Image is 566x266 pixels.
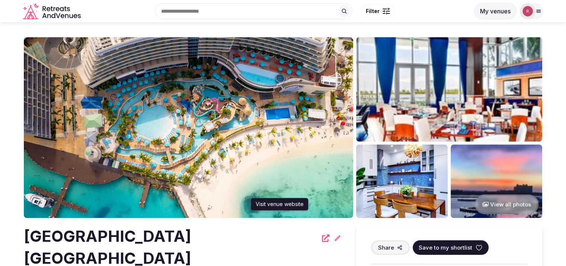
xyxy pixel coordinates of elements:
[522,6,533,16] img: robiejavier
[474,3,517,20] button: My venues
[475,194,538,214] button: View all photos
[23,3,82,20] svg: Retreats and Venues company logo
[23,3,82,20] a: Visit the homepage
[366,7,380,15] span: Filter
[356,145,448,218] img: Venue gallery photo
[361,4,395,18] button: Filter
[24,37,353,218] img: Venue cover photo
[419,244,472,251] span: Save to my shortlist
[378,244,394,251] span: Share
[251,198,308,210] div: Visit venue website
[371,240,410,255] button: Share
[451,145,542,218] img: Venue gallery photo
[474,7,517,15] a: My venues
[413,240,489,255] button: Save to my shortlist
[356,37,542,142] img: Venue gallery photo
